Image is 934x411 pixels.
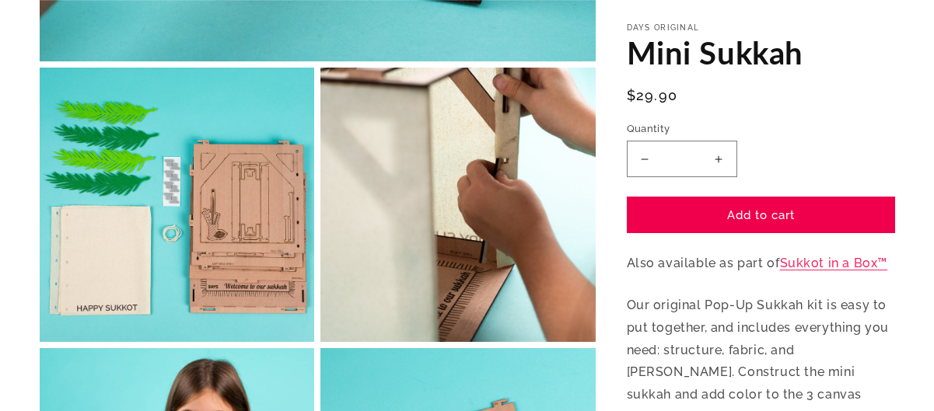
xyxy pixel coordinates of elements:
h1: Mini Sukkah [627,33,895,73]
span: $29.90 [627,85,678,106]
p: Days Original [627,23,895,33]
label: Quantity [627,121,895,137]
button: Add to cart [627,197,895,234]
a: Sukkot in a Box™ [780,256,888,271]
